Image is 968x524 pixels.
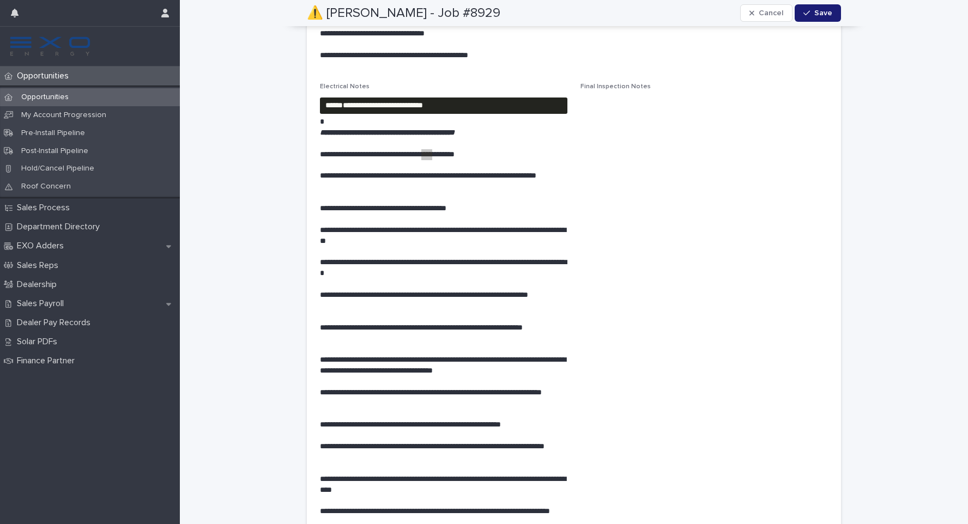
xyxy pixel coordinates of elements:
p: Opportunities [13,93,77,102]
p: My Account Progression [13,111,115,120]
p: Sales Reps [13,260,67,271]
p: Dealership [13,279,65,290]
p: Pre-Install Pipeline [13,129,94,138]
p: Finance Partner [13,356,83,366]
button: Save [795,4,841,22]
p: Dealer Pay Records [13,318,99,328]
p: Sales Payroll [13,298,72,309]
span: Save [814,9,832,17]
p: Department Directory [13,222,108,232]
p: Sales Process [13,203,78,213]
button: Cancel [740,4,792,22]
p: Hold/Cancel Pipeline [13,164,103,173]
span: Electrical Notes [320,83,370,90]
h2: ⚠️ [PERSON_NAME] - Job #8929 [307,5,500,21]
span: Cancel [759,9,783,17]
p: Solar PDFs [13,337,66,347]
p: EXO Adders [13,241,72,251]
p: Opportunities [13,71,77,81]
span: Final Inspection Notes [580,83,651,90]
p: Roof Concern [13,182,80,191]
p: Post-Install Pipeline [13,147,97,156]
img: FKS5r6ZBThi8E5hshIGi [9,35,92,57]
